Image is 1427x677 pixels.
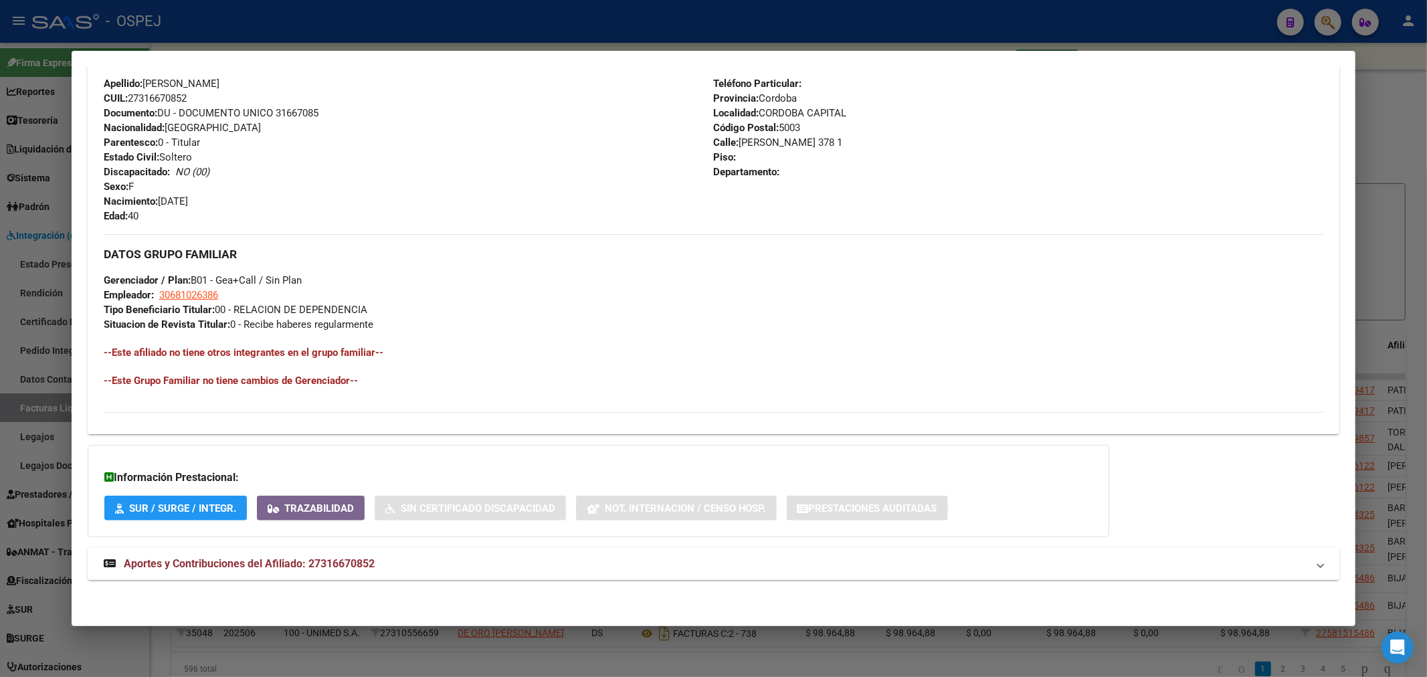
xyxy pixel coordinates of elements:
[714,122,801,134] span: 5003
[104,78,142,90] strong: Apellido:
[175,166,209,178] i: NO (00)
[714,136,739,149] strong: Calle:
[104,122,165,134] strong: Nacionalidad:
[104,304,215,316] strong: Tipo Beneficiario Titular:
[714,78,802,90] strong: Teléfono Particular:
[104,210,128,222] strong: Edad:
[88,548,1340,580] mat-expansion-panel-header: Aportes y Contribuciones del Afiliado: 27316670852
[104,470,1092,486] h3: Información Prestacional:
[104,345,1324,360] h4: --Este afiliado no tiene otros integrantes en el grupo familiar--
[714,166,780,178] strong: Departamento:
[104,274,302,286] span: B01 - Gea+Call / Sin Plan
[104,210,138,222] span: 40
[104,304,367,316] span: 00 - RELACION DE DEPENDENCIA
[714,92,759,104] strong: Provincia:
[714,151,737,163] strong: Piso:
[159,289,218,301] span: 30681026386
[104,107,157,119] strong: Documento:
[714,122,779,134] strong: Código Postal:
[124,557,375,570] span: Aportes y Contribuciones del Afiliado: 27316670852
[104,136,200,149] span: 0 - Titular
[104,136,158,149] strong: Parentesco:
[714,107,847,119] span: CORDOBA CAPITAL
[401,502,555,514] span: Sin Certificado Discapacidad
[284,502,354,514] span: Trazabilidad
[129,502,236,514] span: SUR / SURGE / INTEGR.
[809,502,937,514] span: Prestaciones Auditadas
[104,195,158,207] strong: Nacimiento:
[104,181,134,193] span: F
[576,496,777,520] button: Not. Internacion / Censo Hosp.
[104,496,247,520] button: SUR / SURGE / INTEGR.
[104,107,318,119] span: DU - DOCUMENTO UNICO 31667085
[104,289,154,301] strong: Empleador:
[104,122,261,134] span: [GEOGRAPHIC_DATA]
[104,92,128,104] strong: CUIL:
[714,136,843,149] span: [PERSON_NAME] 378 1
[104,92,187,104] span: 27316670852
[104,78,219,90] span: [PERSON_NAME]
[104,274,191,286] strong: Gerenciador / Plan:
[257,496,365,520] button: Trazabilidad
[104,373,1324,388] h4: --Este Grupo Familiar no tiene cambios de Gerenciador--
[104,151,192,163] span: Soltero
[104,318,230,330] strong: Situacion de Revista Titular:
[1382,632,1414,664] div: Open Intercom Messenger
[375,496,566,520] button: Sin Certificado Discapacidad
[104,247,1324,262] h3: DATOS GRUPO FAMILIAR
[104,195,188,207] span: [DATE]
[605,502,766,514] span: Not. Internacion / Censo Hosp.
[104,166,170,178] strong: Discapacitado:
[104,151,159,163] strong: Estado Civil:
[787,496,948,520] button: Prestaciones Auditadas
[104,181,128,193] strong: Sexo:
[714,92,797,104] span: Cordoba
[714,107,759,119] strong: Localidad:
[104,318,373,330] span: 0 - Recibe haberes regularmente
